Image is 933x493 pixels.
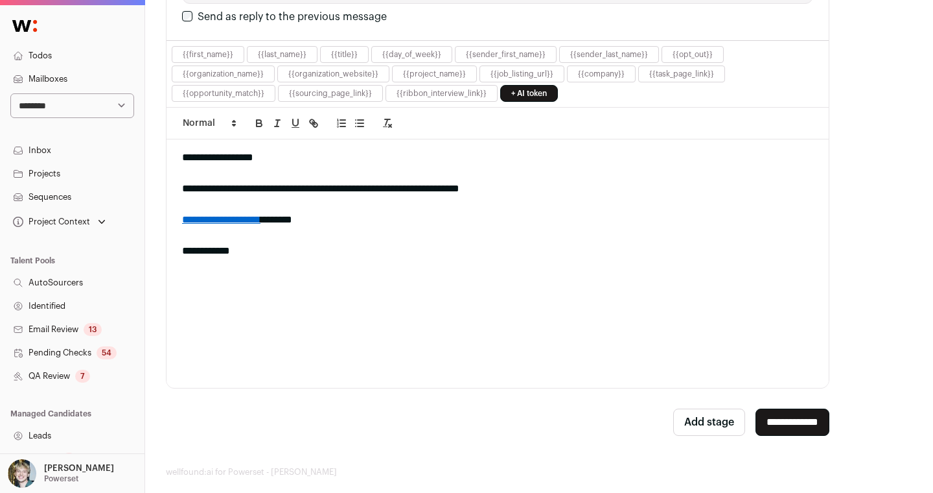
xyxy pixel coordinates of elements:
[289,88,372,99] button: {{sourcing_page_link}}
[75,370,90,383] div: 7
[500,85,558,102] a: + AI token
[288,69,378,79] button: {{organization_website}}
[649,69,714,79] button: {{task_page_link}}
[673,409,745,436] button: Add stage
[382,49,441,60] button: {{day_of_week}}
[198,12,387,22] label: Send as reply to the previous message
[403,69,466,79] button: {{project_name}}
[183,69,264,79] button: {{organization_name}}
[84,323,102,336] div: 13
[331,49,358,60] button: {{title}}
[570,49,648,60] button: {{sender_last_name}}
[183,49,233,60] button: {{first_name}}
[44,463,114,474] p: [PERSON_NAME]
[466,49,546,60] button: {{sender_first_name}}
[44,474,78,484] p: Powerset
[5,459,117,488] button: Open dropdown
[183,88,264,99] button: {{opportunity_match}}
[578,69,625,79] button: {{company}}
[397,88,487,99] button: {{ribbon_interview_link}}
[97,346,117,359] div: 54
[10,217,90,227] div: Project Context
[5,13,44,39] img: Wellfound
[62,453,76,466] div: 1
[673,49,713,60] button: {{opt_out}}
[10,213,108,231] button: Open dropdown
[8,459,36,488] img: 6494470-medium_jpg
[490,69,553,79] button: {{job_listing_url}}
[166,467,912,477] footer: wellfound:ai for Powerset - [PERSON_NAME]
[258,49,306,60] button: {{last_name}}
